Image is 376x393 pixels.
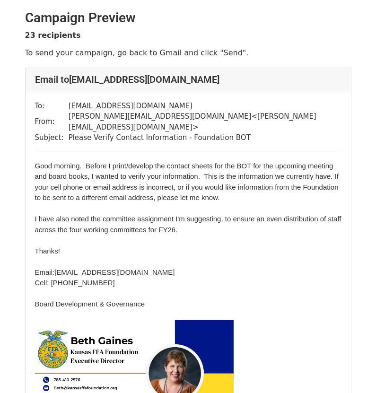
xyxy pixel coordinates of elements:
[69,111,341,132] td: [PERSON_NAME][EMAIL_ADDRESS][DOMAIN_NAME] < [PERSON_NAME][EMAIL_ADDRESS][DOMAIN_NAME] >
[35,214,341,235] div: I have also noted the committee assignment I'm suggesting, to ensure an even distribution of staf...
[35,246,341,257] div: Thanks!
[35,299,341,310] div: ​Board Development & Governance
[35,132,69,143] td: Subject:
[25,31,81,40] strong: 23 recipients
[69,132,341,143] td: Please Verify Contact Information - Foundation BOT
[35,74,341,85] h4: Email to [EMAIL_ADDRESS][DOMAIN_NAME]
[35,161,341,203] div: ​Good morning. Before I print/develop the contact sheets for the BOT for the upcoming meeting and...
[69,101,341,112] td: [EMAIL_ADDRESS][DOMAIN_NAME]
[35,111,69,132] td: From:
[25,48,351,58] p: To send your campaign, go back to Gmail and click "Send".
[25,10,351,26] h2: Campaign Preview
[35,101,69,112] td: To:
[35,267,341,278] div: Email: [EMAIL_ADDRESS][DOMAIN_NAME]
[35,278,341,288] div: Cell: ​[PHONE_NUMBER]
